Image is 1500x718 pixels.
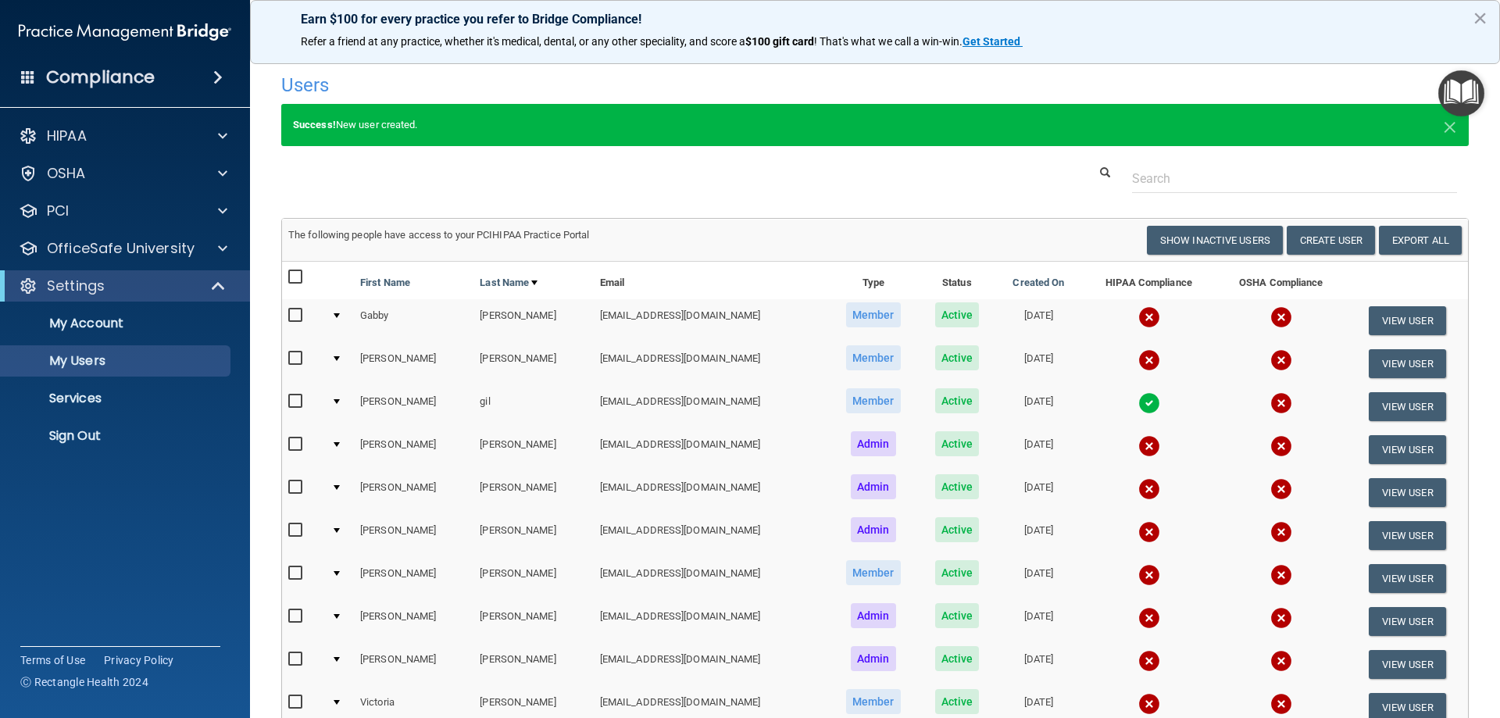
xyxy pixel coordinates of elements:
td: [PERSON_NAME] [473,471,593,514]
td: [PERSON_NAME] [354,385,473,428]
strong: $100 gift card [745,35,814,48]
button: Close [1473,5,1487,30]
h4: Compliance [46,66,155,88]
td: [DATE] [995,342,1082,385]
img: cross.ca9f0e7f.svg [1138,306,1160,328]
td: Gabby [354,299,473,342]
td: [DATE] [995,385,1082,428]
p: PCI [47,202,69,220]
img: cross.ca9f0e7f.svg [1270,564,1292,586]
button: View User [1369,392,1446,421]
td: [PERSON_NAME] [473,342,593,385]
a: Settings [19,277,227,295]
button: Create User [1287,226,1375,255]
span: Member [846,302,901,327]
td: [EMAIL_ADDRESS][DOMAIN_NAME] [594,514,828,557]
td: [PERSON_NAME] [354,471,473,514]
span: Active [935,302,980,327]
td: [PERSON_NAME] [354,514,473,557]
strong: Success! [293,119,336,130]
span: Admin [851,646,896,671]
p: My Users [10,353,223,369]
strong: Get Started [962,35,1020,48]
button: View User [1369,349,1446,378]
h4: Users [281,75,964,95]
button: View User [1369,435,1446,464]
td: [PERSON_NAME] [473,514,593,557]
input: Search [1132,164,1457,193]
div: New user created. [281,104,1469,146]
span: The following people have access to your PCIHIPAA Practice Portal [288,229,590,241]
img: cross.ca9f0e7f.svg [1138,607,1160,629]
span: Admin [851,603,896,628]
img: tick.e7d51cea.svg [1138,392,1160,414]
td: [EMAIL_ADDRESS][DOMAIN_NAME] [594,557,828,600]
button: View User [1369,521,1446,550]
button: View User [1369,306,1446,335]
td: [DATE] [995,471,1082,514]
td: [PERSON_NAME] [473,299,593,342]
img: cross.ca9f0e7f.svg [1138,564,1160,586]
p: Sign Out [10,428,223,444]
img: cross.ca9f0e7f.svg [1138,435,1160,457]
td: [EMAIL_ADDRESS][DOMAIN_NAME] [594,342,828,385]
img: cross.ca9f0e7f.svg [1270,693,1292,715]
img: cross.ca9f0e7f.svg [1270,392,1292,414]
td: [EMAIL_ADDRESS][DOMAIN_NAME] [594,385,828,428]
th: Status [919,262,995,299]
img: cross.ca9f0e7f.svg [1270,349,1292,371]
a: First Name [360,273,410,292]
span: Admin [851,431,896,456]
td: [PERSON_NAME] [354,643,473,686]
img: cross.ca9f0e7f.svg [1138,521,1160,543]
span: Active [935,388,980,413]
p: My Account [10,316,223,331]
img: cross.ca9f0e7f.svg [1270,607,1292,629]
span: ! That's what we call a win-win. [814,35,962,48]
td: gil [473,385,593,428]
span: Admin [851,517,896,542]
td: [PERSON_NAME] [473,643,593,686]
a: Last Name [480,273,537,292]
a: Export All [1379,226,1462,255]
td: [PERSON_NAME] [354,428,473,471]
button: View User [1369,607,1446,636]
td: [PERSON_NAME] [473,557,593,600]
td: [PERSON_NAME] [473,600,593,643]
a: Get Started [962,35,1023,48]
td: [DATE] [995,428,1082,471]
img: cross.ca9f0e7f.svg [1270,306,1292,328]
img: cross.ca9f0e7f.svg [1138,650,1160,672]
button: View User [1369,564,1446,593]
p: Earn $100 for every practice you refer to Bridge Compliance! [301,12,1449,27]
td: [EMAIL_ADDRESS][DOMAIN_NAME] [594,299,828,342]
span: Active [935,474,980,499]
button: View User [1369,650,1446,679]
td: [EMAIL_ADDRESS][DOMAIN_NAME] [594,643,828,686]
td: [EMAIL_ADDRESS][DOMAIN_NAME] [594,471,828,514]
span: Active [935,345,980,370]
img: cross.ca9f0e7f.svg [1138,693,1160,715]
span: Member [846,345,901,370]
span: Refer a friend at any practice, whether it's medical, dental, or any other speciality, and score a [301,35,745,48]
button: Open Resource Center [1438,70,1484,116]
a: Terms of Use [20,652,85,668]
span: Active [935,560,980,585]
a: Created On [1012,273,1064,292]
span: Active [935,689,980,714]
td: [PERSON_NAME] [354,557,473,600]
a: OSHA [19,164,227,183]
a: OfficeSafe University [19,239,227,258]
td: [PERSON_NAME] [354,600,473,643]
span: Active [935,431,980,456]
th: HIPAA Compliance [1082,262,1216,299]
span: Admin [851,474,896,499]
button: Show Inactive Users [1147,226,1283,255]
a: HIPAA [19,127,227,145]
td: [DATE] [995,643,1082,686]
span: Active [935,646,980,671]
p: Settings [47,277,105,295]
p: Services [10,391,223,406]
button: View User [1369,478,1446,507]
img: cross.ca9f0e7f.svg [1270,435,1292,457]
